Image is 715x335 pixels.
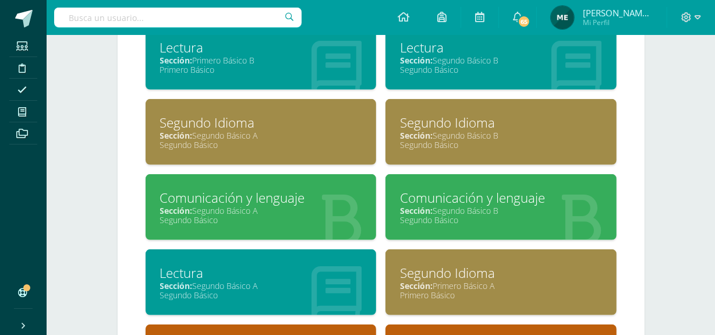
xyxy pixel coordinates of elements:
a: LecturaSección:Segundo Básico ASegundo Básico [146,249,377,315]
img: ced03373c30ac9eb276b8f9c21c0bd80.png [551,6,574,29]
a: Segundo IdiomaSección:Primero Básico APrimero Básico [385,249,617,315]
span: Sección: [160,130,193,141]
div: Segundo Idioma [160,114,362,132]
span: [PERSON_NAME] de los Angeles [583,7,653,19]
div: Primero Básico [160,64,362,75]
span: Sección: [400,280,433,291]
div: Segundo Básico A [160,280,362,291]
a: LecturaSección:Segundo Básico BSegundo Básico [385,24,617,90]
div: Segundo Básico A [160,205,362,216]
div: Segundo Idioma [400,114,602,132]
a: Segundo IdiomaSección:Segundo Básico BSegundo Básico [385,99,617,165]
div: Segundo Idioma [400,264,602,282]
span: Sección: [400,130,433,141]
div: Primero Básico B [160,55,362,66]
div: Segundo Básico B [400,205,602,216]
div: Comunicación y lenguaje [160,189,362,207]
div: Segundo Básico [160,139,362,150]
span: Sección: [160,55,193,66]
span: Sección: [160,205,193,216]
div: Segundo Básico A [160,130,362,141]
div: Segundo Básico [400,64,602,75]
div: Segundo Básico [160,214,362,225]
div: Lectura [160,264,362,282]
div: Segundo Básico B [400,130,602,141]
div: Comunicación y lenguaje [400,189,602,207]
div: Lectura [400,38,602,57]
span: Mi Perfil [583,17,653,27]
span: Sección: [160,280,193,291]
div: Segundo Básico B [400,55,602,66]
div: Segundo Básico [400,139,602,150]
div: Segundo Básico [160,290,362,301]
a: LecturaSección:Primero Básico BPrimero Básico [146,24,377,90]
a: Segundo IdiomaSección:Segundo Básico ASegundo Básico [146,99,377,165]
div: Lectura [160,38,362,57]
div: Primero Básico [400,290,602,301]
a: Comunicación y lenguajeSección:Segundo Básico ASegundo Básico [146,174,377,240]
span: Sección: [400,55,433,66]
div: Primero Básico A [400,280,602,291]
a: Comunicación y lenguajeSección:Segundo Básico BSegundo Básico [385,174,617,240]
span: 65 [518,15,530,28]
span: Sección: [400,205,433,216]
div: Segundo Básico [400,214,602,225]
input: Busca un usuario... [54,8,302,27]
